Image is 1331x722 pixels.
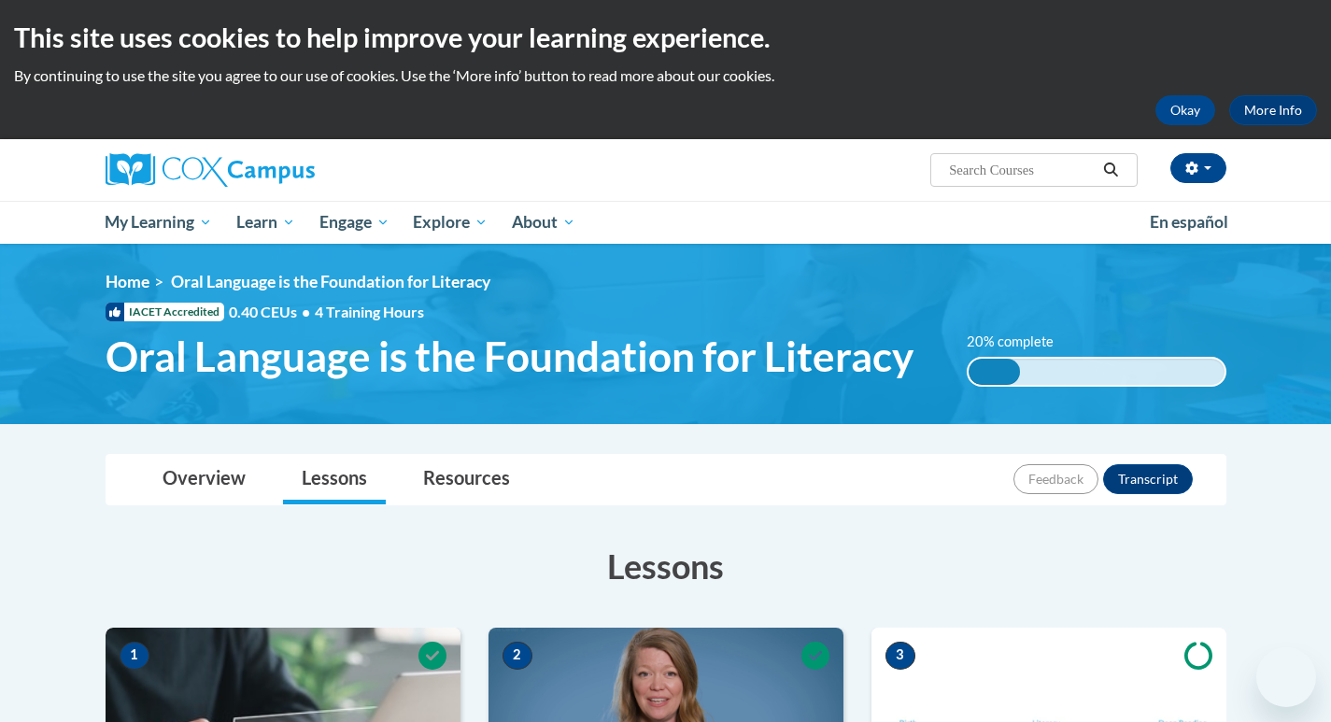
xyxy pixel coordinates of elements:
iframe: Button to launch messaging window [1256,647,1316,707]
span: Learn [236,211,295,234]
button: Okay [1155,95,1215,125]
span: About [512,211,575,234]
button: Account Settings [1170,153,1226,183]
a: Explore [401,201,500,244]
div: 20% complete [969,359,1020,385]
span: My Learning [105,211,212,234]
a: Learn [224,201,307,244]
a: Cox Campus [106,153,460,187]
span: Oral Language is the Foundation for Literacy [106,332,913,381]
h3: Lessons [106,543,1226,589]
span: 2 [503,642,532,670]
a: Lessons [283,455,386,504]
a: En español [1138,203,1240,242]
span: En español [1150,212,1228,232]
span: • [302,303,310,320]
h2: This site uses cookies to help improve your learning experience. [14,19,1317,56]
span: Explore [413,211,488,234]
a: Resources [404,455,529,504]
a: My Learning [93,201,225,244]
p: By continuing to use the site you agree to our use of cookies. Use the ‘More info’ button to read... [14,65,1317,86]
a: About [500,201,588,244]
span: IACET Accredited [106,303,224,321]
button: Search [1097,159,1125,181]
span: 1 [120,642,149,670]
a: Home [106,272,149,291]
button: Feedback [1013,464,1098,494]
span: 0.40 CEUs [229,302,315,322]
span: 4 Training Hours [315,303,424,320]
a: Overview [144,455,264,504]
label: 20% complete [967,332,1074,352]
span: 3 [885,642,915,670]
button: Transcript [1103,464,1193,494]
a: More Info [1229,95,1317,125]
div: Main menu [78,201,1254,244]
img: Cox Campus [106,153,315,187]
a: Engage [307,201,402,244]
span: Oral Language is the Foundation for Literacy [171,272,490,291]
span: Engage [319,211,389,234]
input: Search Courses [947,159,1097,181]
